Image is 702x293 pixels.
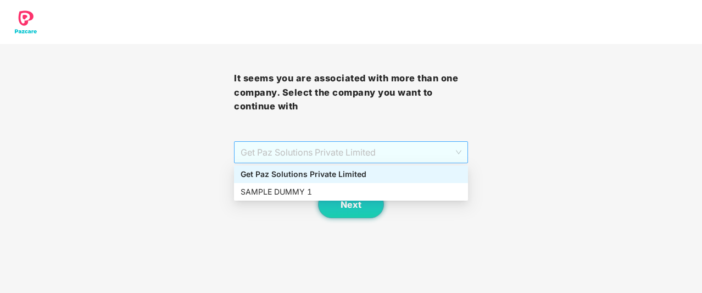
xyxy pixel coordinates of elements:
[241,186,461,198] div: SAMPLE DUMMY 1
[241,142,461,163] span: Get Paz Solutions Private Limited
[241,168,461,180] div: Get Paz Solutions Private Limited
[341,200,361,210] span: Next
[234,165,468,183] div: Get Paz Solutions Private Limited
[318,191,384,218] button: Next
[234,183,468,201] div: SAMPLE DUMMY 1
[234,71,468,114] h3: It seems you are associated with more than one company. Select the company you want to continue with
